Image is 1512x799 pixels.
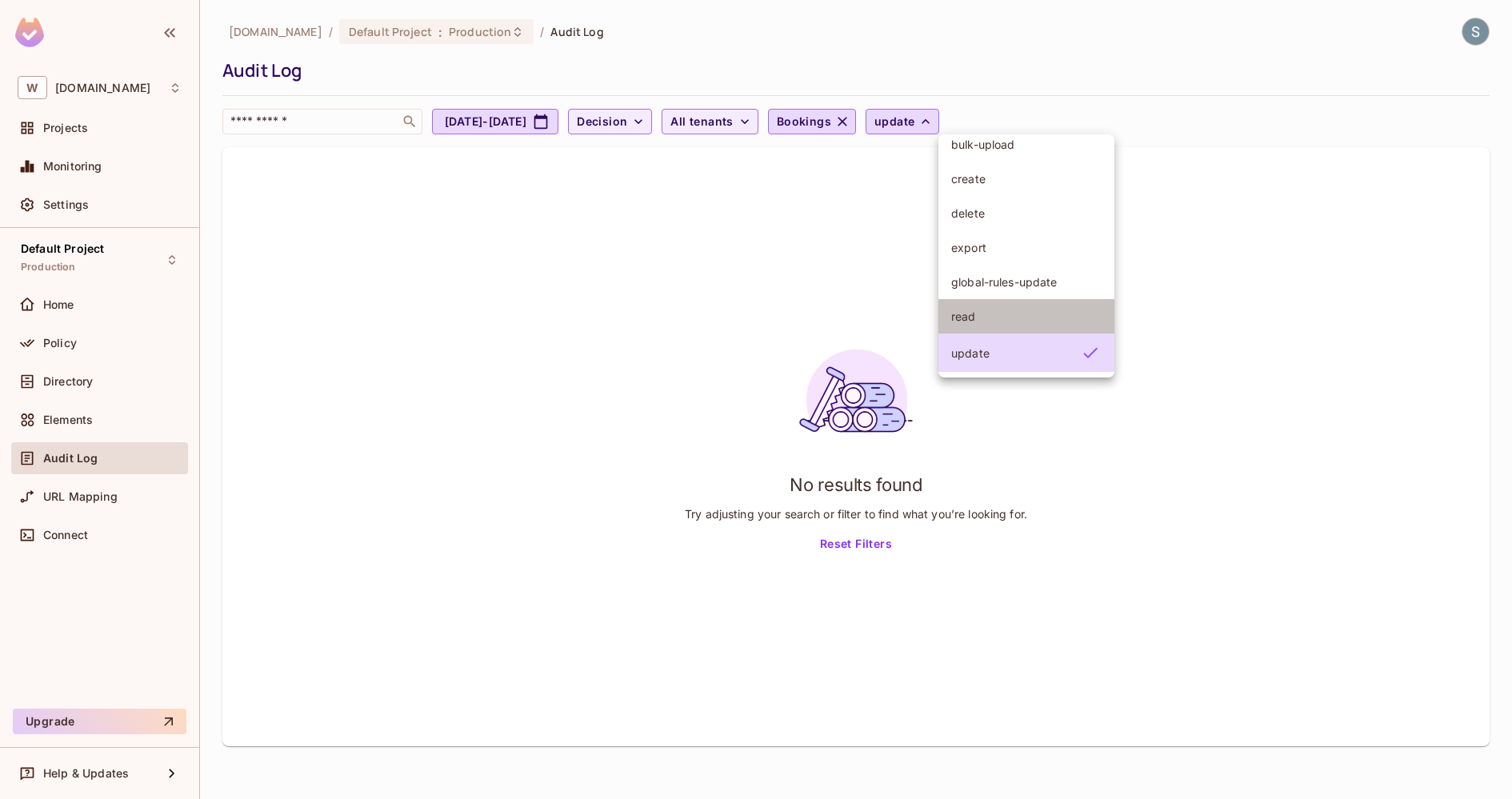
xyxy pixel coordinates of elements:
[951,137,1102,152] span: bulk-upload
[951,171,1102,186] span: create
[951,309,1102,324] span: read
[951,274,1102,290] span: global-rules-update
[951,206,1102,221] span: delete
[951,346,1073,361] span: update
[951,240,1102,255] span: export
